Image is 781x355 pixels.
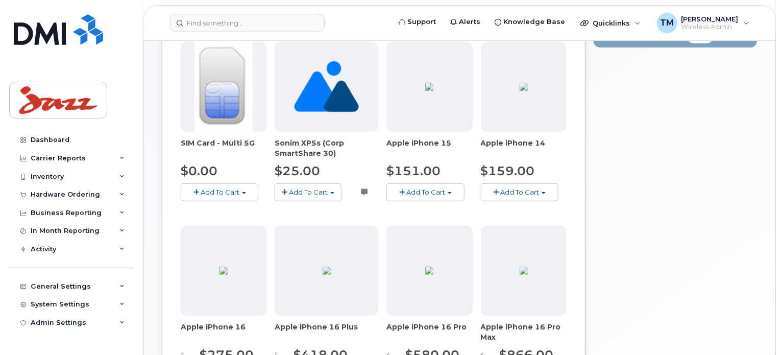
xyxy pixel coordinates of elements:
span: Add To Cart [500,188,539,196]
div: SIM Card - Multi 5G [181,138,266,158]
div: Sonim XP5s (Corp SmartShare 30) [275,138,378,158]
button: Add To Cart [181,183,258,201]
a: Support [392,12,443,32]
button: Add To Cart [386,183,464,201]
img: no_image_found-2caef05468ed5679b831cfe6fc140e25e0c280774317ffc20a367ab7fd17291e.png [294,42,359,132]
span: Add To Cart [406,188,445,196]
div: Tanner Montgomery [650,13,756,33]
span: $159.00 [481,163,535,178]
a: Alerts [443,12,487,32]
div: Apple iPhone 15 [386,138,472,158]
div: Apple iPhone 14 [481,138,567,158]
img: 00D627D4-43E9-49B7-A367-2C99342E128C.jpg [194,42,253,132]
div: Quicklinks [573,13,648,33]
a: Knowledge Base [487,12,572,32]
img: 73A59963-EFD8-4598-881B-B96537DCB850.png [520,267,528,275]
img: 96FE4D95-2934-46F2-B57A-6FE1B9896579.png [425,83,433,91]
span: TM [660,17,674,29]
span: Add To Cart [289,188,328,196]
img: 1AD8B381-DE28-42E7-8D9B-FF8D21CC6502.png [219,267,228,275]
span: Wireless Admin [681,23,739,31]
span: Knowledge Base [503,17,565,27]
span: Support [407,17,436,27]
img: 6598ED92-4C32-42D3-A63C-95DFAC6CCF4E.png [520,83,528,91]
span: Alerts [459,17,480,27]
button: Add To Cart [275,183,341,201]
div: Apple iPhone 16 Plus [275,322,378,342]
span: $0.00 [181,163,217,178]
span: [PERSON_NAME] [681,15,739,23]
span: $151.00 [386,163,441,178]
div: Apple iPhone 16 Pro Max [481,322,567,342]
span: $25.00 [275,163,320,178]
div: Apple iPhone 16 [181,322,266,342]
span: Quicklinks [593,19,630,27]
input: Find something... [170,14,325,32]
button: Add To Cart [481,183,558,201]
img: CF3D4CB1-4C2B-41DB-9064-0F6C383BB129.png [425,267,433,275]
img: 701041B0-7858-4894-A21F-E352904D2A4C.png [323,267,331,275]
span: Add To Cart [201,188,239,196]
div: Apple iPhone 16 Pro [386,322,472,342]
